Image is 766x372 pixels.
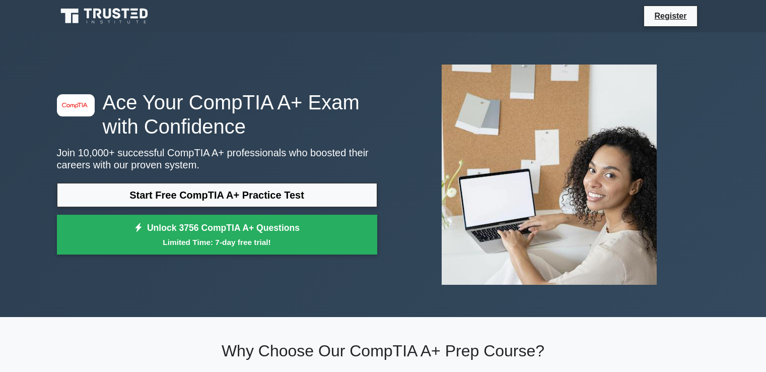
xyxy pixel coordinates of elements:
[57,183,377,207] a: Start Free CompTIA A+ Practice Test
[57,341,710,360] h2: Why Choose Our CompTIA A+ Prep Course?
[57,215,377,255] a: Unlock 3756 CompTIA A+ QuestionsLimited Time: 7-day free trial!
[57,90,377,139] h1: Ace Your CompTIA A+ Exam with Confidence
[648,10,692,22] a: Register
[57,147,377,171] p: Join 10,000+ successful CompTIA A+ professionals who boosted their careers with our proven system.
[69,236,365,248] small: Limited Time: 7-day free trial!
